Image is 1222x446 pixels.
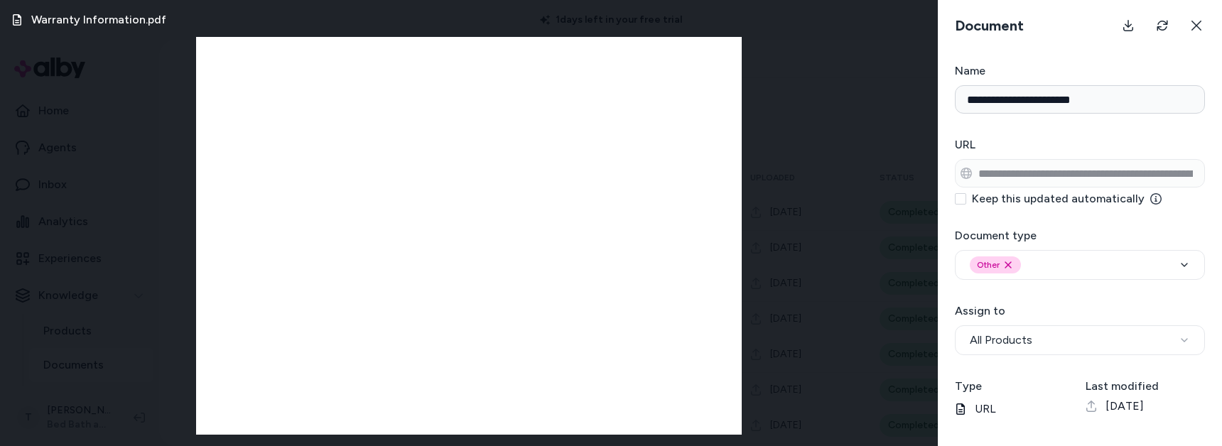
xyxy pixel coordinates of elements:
[949,16,1029,36] h3: Document
[955,378,1074,395] h3: Type
[955,401,1074,418] p: URL
[970,332,1032,349] span: All Products
[31,11,166,28] h3: Warranty Information.pdf
[955,136,1205,153] h3: URL
[1105,398,1144,415] span: [DATE]
[955,250,1205,280] button: OtherRemove other option
[955,304,1005,317] label: Assign to
[1086,378,1205,395] h3: Last modified
[1148,11,1177,40] button: Refresh
[955,227,1205,244] h3: Document type
[970,256,1021,273] div: Other
[1002,259,1014,271] button: Remove other option
[955,62,1205,80] h3: Name
[972,193,1162,205] label: Keep this updated automatically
